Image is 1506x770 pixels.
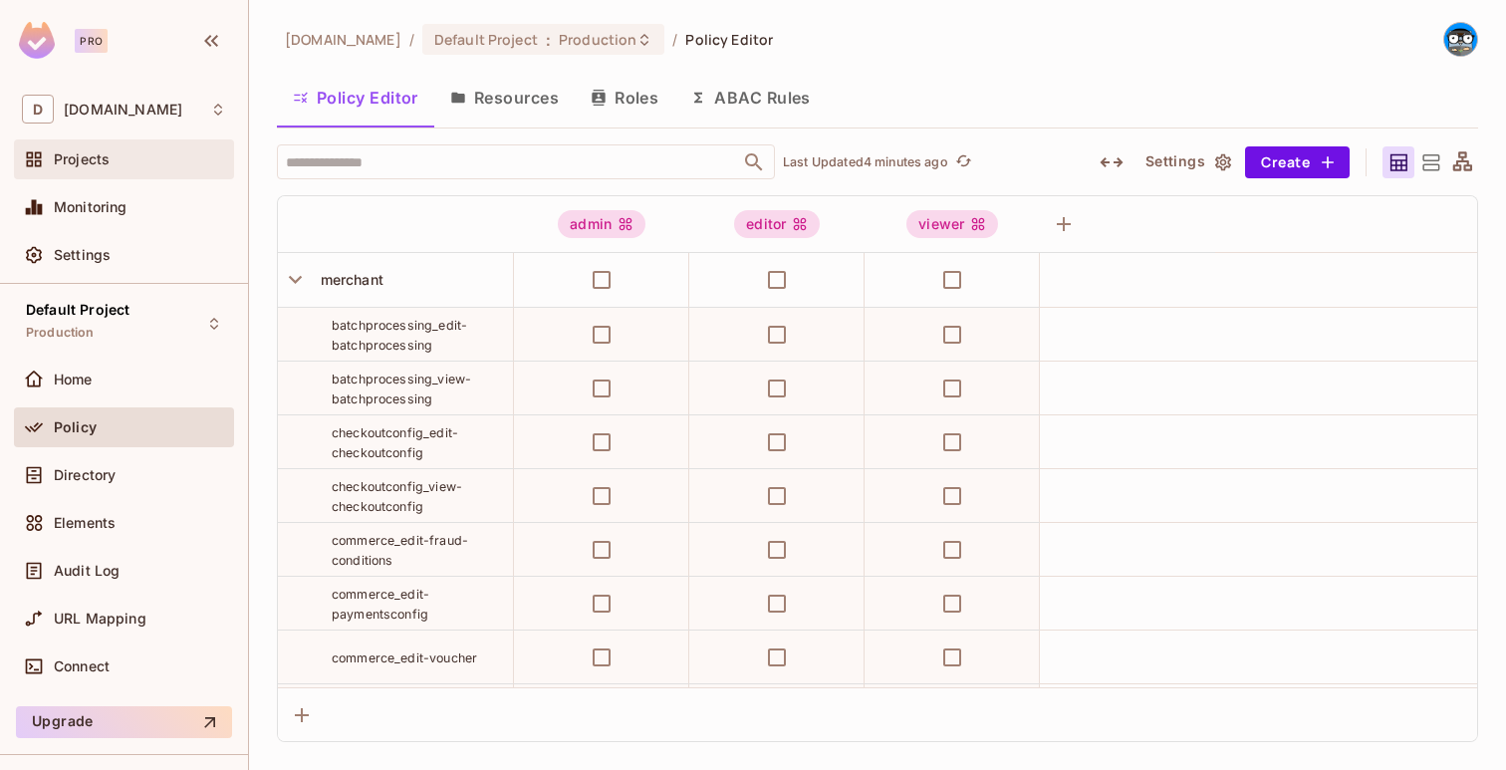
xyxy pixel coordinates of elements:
img: SReyMgAAAABJRU5ErkJggg== [19,22,55,59]
div: Pro [75,29,108,53]
span: Connect [54,658,110,674]
span: Home [54,372,93,387]
div: editor [734,210,820,238]
span: batchprocessing_view-batchprocessing [332,372,471,406]
span: Default Project [434,30,538,49]
span: Audit Log [54,563,120,579]
span: Elements [54,515,116,531]
span: : [545,32,552,48]
span: checkoutconfig_view-checkoutconfig [332,479,462,514]
span: Monitoring [54,199,127,215]
span: checkoutconfig_edit-checkoutconfig [332,425,458,460]
button: Upgrade [16,706,232,738]
span: Production [559,30,636,49]
span: refresh [955,152,972,172]
div: viewer [906,210,998,238]
span: Default Project [26,302,129,318]
span: URL Mapping [54,611,146,627]
span: merchant [313,271,383,288]
span: commerce_edit-fraud-conditions [332,533,468,568]
span: Production [26,325,95,341]
button: Create [1245,146,1350,178]
span: batchprocessing_edit-batchprocessing [332,318,467,353]
span: the active workspace [285,30,401,49]
span: Settings [54,247,111,263]
li: / [672,30,677,49]
span: D [22,95,54,124]
button: Settings [1137,146,1237,178]
span: Directory [54,467,116,483]
span: commerce_edit-paymentsconfig [332,587,429,622]
button: Roles [575,73,674,123]
span: Projects [54,151,110,167]
span: Workspace: deuna.com [64,102,182,118]
p: Last Updated 4 minutes ago [783,154,948,170]
span: Click to refresh data [948,150,976,174]
button: Open [740,148,768,176]
button: Resources [434,73,575,123]
span: Policy [54,419,97,435]
div: admin [558,210,645,238]
li: / [409,30,414,49]
button: Policy Editor [277,73,434,123]
button: ABAC Rules [674,73,827,123]
img: Diego Lora [1444,23,1477,56]
span: Policy Editor [685,30,773,49]
button: refresh [952,150,976,174]
span: commerce_edit-voucher [332,650,477,665]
